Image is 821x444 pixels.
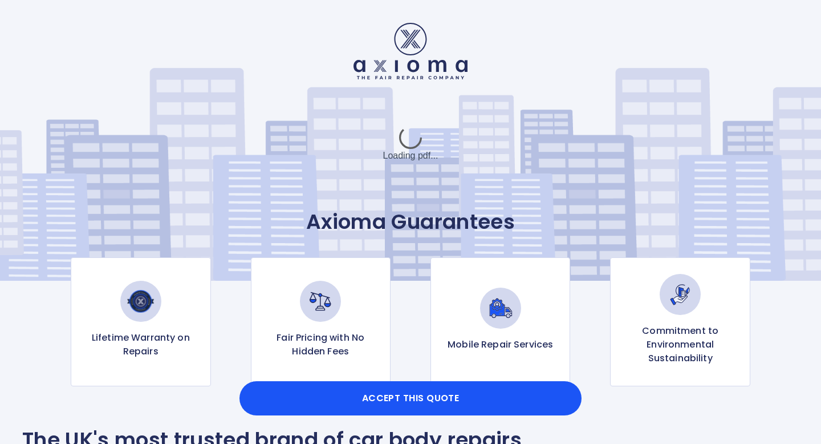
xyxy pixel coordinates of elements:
[353,23,468,79] img: Logo
[300,281,341,322] img: Fair Pricing with No Hidden Fees
[325,116,496,173] div: Loading pdf...
[620,324,740,365] p: Commitment to Environmental Sustainability
[480,288,521,329] img: Mobile Repair Services
[448,338,553,352] p: Mobile Repair Services
[239,381,582,415] button: Accept this Quote
[80,331,201,358] p: Lifetime Warranty on Repairs
[261,331,381,358] p: Fair Pricing with No Hidden Fees
[120,281,161,322] img: Lifetime Warranty on Repairs
[660,274,701,315] img: Commitment to Environmental Sustainability
[22,209,799,235] p: Axioma Guarantees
